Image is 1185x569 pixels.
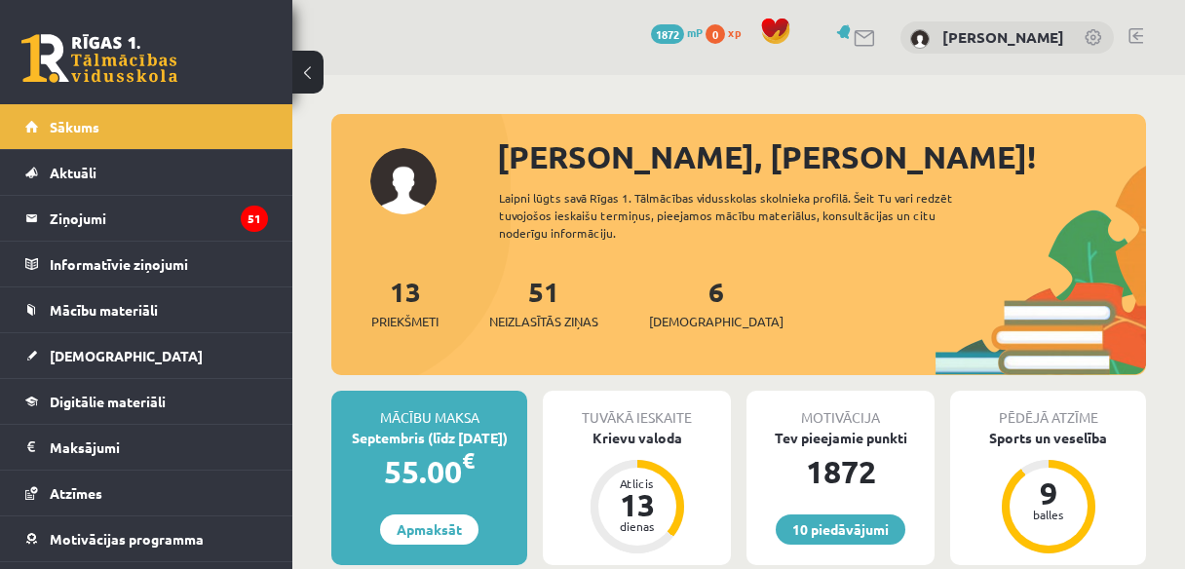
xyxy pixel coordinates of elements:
div: Atlicis [608,477,667,489]
span: Atzīmes [50,484,102,502]
span: Neizlasītās ziņas [489,312,598,331]
a: Rīgas 1. Tālmācības vidusskola [21,34,177,83]
a: Atzīmes [25,471,268,515]
div: Pēdējā atzīme [950,391,1146,428]
a: Aktuāli [25,150,268,195]
span: Mācību materiāli [50,301,158,319]
span: mP [687,24,703,40]
legend: Ziņojumi [50,196,268,241]
a: 13Priekšmeti [371,274,439,331]
span: 0 [706,24,725,44]
legend: Informatīvie ziņojumi [50,242,268,286]
span: [DEMOGRAPHIC_DATA] [50,347,203,364]
a: 0 xp [706,24,750,40]
a: Sports un veselība 9 balles [950,428,1146,556]
div: 55.00 [331,448,527,495]
a: Informatīvie ziņojumi [25,242,268,286]
a: Motivācijas programma [25,516,268,561]
span: Motivācijas programma [50,530,204,548]
span: Sākums [50,118,99,135]
a: Krievu valoda Atlicis 13 dienas [543,428,731,556]
span: Digitālie materiāli [50,393,166,410]
div: Motivācija [746,391,935,428]
span: Priekšmeti [371,312,439,331]
a: 6[DEMOGRAPHIC_DATA] [649,274,784,331]
span: xp [728,24,741,40]
img: Daniela Tarvāne [910,29,930,49]
span: 1872 [651,24,684,44]
a: 1872 mP [651,24,703,40]
a: Digitālie materiāli [25,379,268,424]
a: [DEMOGRAPHIC_DATA] [25,333,268,378]
div: Krievu valoda [543,428,731,448]
div: balles [1019,509,1078,520]
div: 9 [1019,477,1078,509]
div: Tev pieejamie punkti [746,428,935,448]
a: Mācību materiāli [25,287,268,332]
a: [PERSON_NAME] [942,27,1064,47]
legend: Maksājumi [50,425,268,470]
a: Sākums [25,104,268,149]
div: Laipni lūgts savā Rīgas 1. Tālmācības vidusskolas skolnieka profilā. Šeit Tu vari redzēt tuvojošo... [499,189,988,242]
div: [PERSON_NAME], [PERSON_NAME]! [497,133,1146,180]
div: 13 [608,489,667,520]
a: 51Neizlasītās ziņas [489,274,598,331]
a: Ziņojumi51 [25,196,268,241]
a: Apmaksāt [380,514,478,545]
div: 1872 [746,448,935,495]
div: Mācību maksa [331,391,527,428]
div: Tuvākā ieskaite [543,391,731,428]
span: Aktuāli [50,164,96,181]
div: Sports un veselība [950,428,1146,448]
span: [DEMOGRAPHIC_DATA] [649,312,784,331]
span: € [462,446,475,474]
i: 51 [241,206,268,232]
div: Septembris (līdz [DATE]) [331,428,527,448]
a: Maksājumi [25,425,268,470]
div: dienas [608,520,667,532]
a: 10 piedāvājumi [776,514,905,545]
